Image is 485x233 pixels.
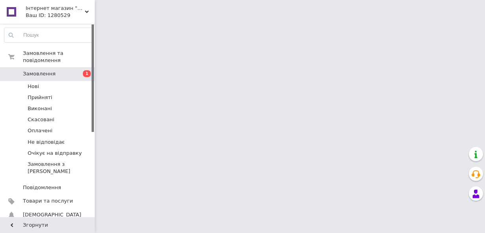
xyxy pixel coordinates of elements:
span: Товари та послуги [23,197,73,205]
input: Пошук [4,28,93,42]
span: 1 [83,70,91,77]
span: [DEMOGRAPHIC_DATA] [23,211,81,218]
span: Повідомлення [23,184,61,191]
span: Нові [28,83,39,90]
div: Ваш ID: 1280529 [26,12,95,19]
span: Виконані [28,105,52,112]
span: Замовлення з [PERSON_NAME] [28,161,92,175]
span: Очікує на відправку [28,150,82,157]
span: Прийняті [28,94,52,101]
span: Не відповідає [28,139,65,146]
span: Скасовані [28,116,54,123]
span: Замовлення [23,70,56,77]
span: Замовлення та повідомлення [23,50,95,64]
span: Інтернет магазин "МотоВело" - найкраща техніка для вас! [26,5,85,12]
span: Оплачені [28,127,52,134]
